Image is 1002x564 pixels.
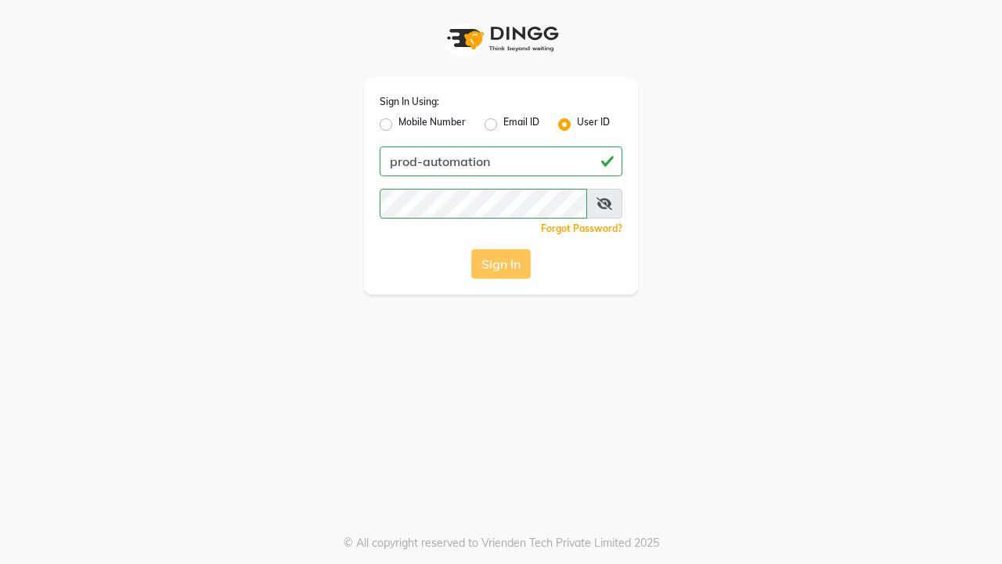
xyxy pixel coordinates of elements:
[380,95,439,109] label: Sign In Using:
[503,115,539,134] label: Email ID
[541,222,622,234] a: Forgot Password?
[577,115,610,134] label: User ID
[438,16,564,62] img: logo1.svg
[380,146,622,176] input: Username
[398,115,466,134] label: Mobile Number
[380,189,587,219] input: Username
